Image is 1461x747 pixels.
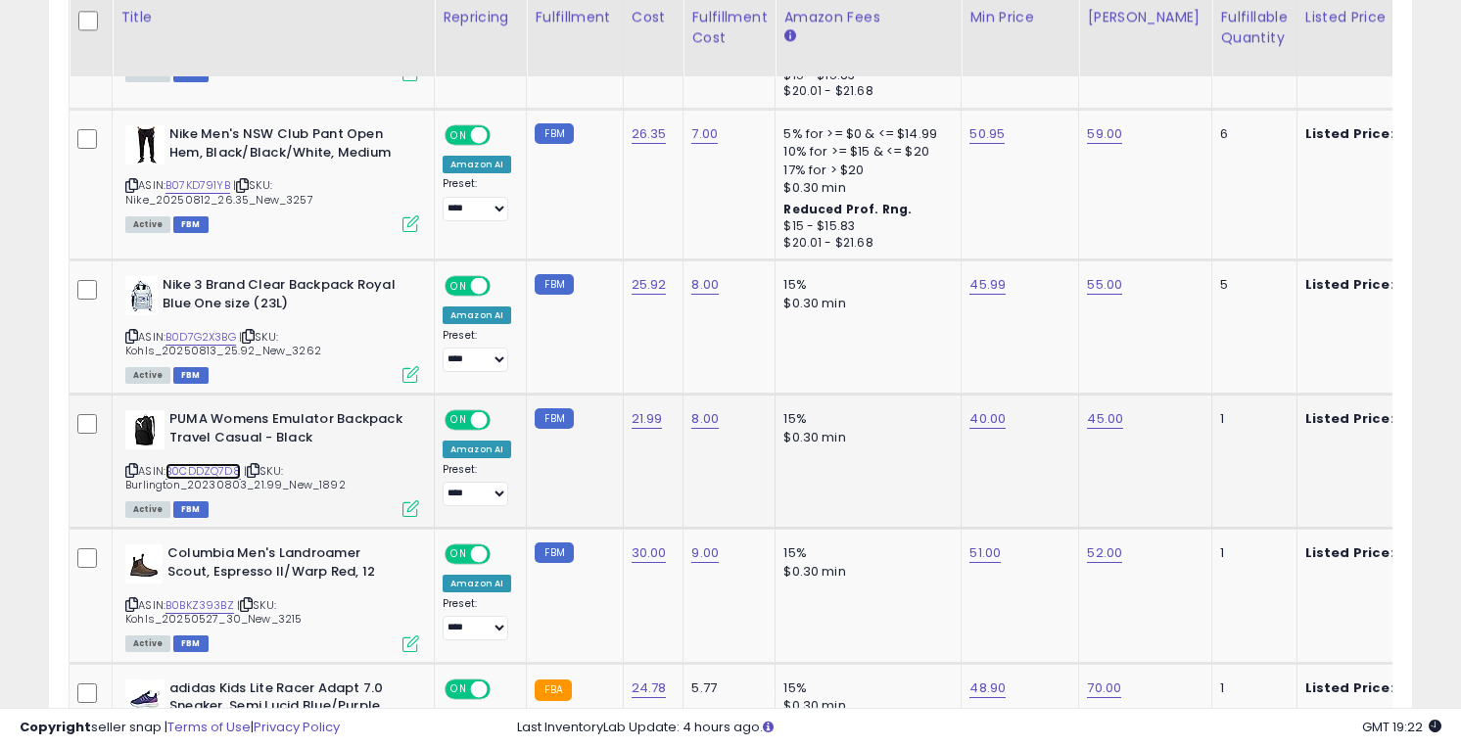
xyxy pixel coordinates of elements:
[1362,718,1441,736] span: 2025-09-11 19:22 GMT
[443,177,511,221] div: Preset:
[125,276,419,381] div: ASIN:
[488,546,519,563] span: OFF
[488,412,519,429] span: OFF
[535,679,571,701] small: FBA
[125,544,419,649] div: ASIN:
[447,278,471,295] span: ON
[447,127,471,144] span: ON
[783,143,946,161] div: 10% for >= $15 & <= $20
[169,125,407,166] b: Nike Men's NSW Club Pant Open Hem, Black/Black/White, Medium
[125,216,170,233] span: All listings currently available for purchase on Amazon
[783,429,946,446] div: $0.30 min
[783,544,946,562] div: 15%
[20,719,340,737] div: seller snap | |
[632,543,667,563] a: 30.00
[783,276,946,294] div: 15%
[783,563,946,581] div: $0.30 min
[1087,275,1122,295] a: 55.00
[1087,124,1122,144] a: 59.00
[443,463,511,507] div: Preset:
[1305,678,1394,697] b: Listed Price:
[632,275,667,295] a: 25.92
[163,276,401,317] b: Nike 3 Brand Clear Backpack Royal Blue One size (23L)
[535,408,573,429] small: FBM
[1087,7,1203,27] div: [PERSON_NAME]
[969,543,1001,563] a: 51.00
[969,409,1006,429] a: 40.00
[125,544,163,584] img: 312zJfIbQ5L._SL40_.jpg
[443,441,511,458] div: Amazon AI
[1220,544,1281,562] div: 1
[173,501,209,518] span: FBM
[969,678,1006,698] a: 48.90
[488,278,519,295] span: OFF
[1087,409,1123,429] a: 45.00
[173,635,209,652] span: FBM
[535,274,573,295] small: FBM
[783,679,946,697] div: 15%
[632,124,667,144] a: 26.35
[1220,7,1288,48] div: Fulfillable Quantity
[169,410,407,451] b: PUMA Womens Emulator Backpack Travel Casual - Black
[125,367,170,384] span: All listings currently available for purchase on Amazon
[691,543,719,563] a: 9.00
[443,156,511,173] div: Amazon AI
[1305,275,1394,294] b: Listed Price:
[165,177,230,194] a: B07KD791YB
[125,125,419,230] div: ASIN:
[535,123,573,144] small: FBM
[783,125,946,143] div: 5% for >= $0 & <= $14.99
[1087,543,1122,563] a: 52.00
[125,177,313,207] span: | SKU: Nike_20250812_26.35_New_3257
[783,27,795,45] small: Amazon Fees.
[535,7,614,27] div: Fulfillment
[783,201,912,217] b: Reduced Prof. Rng.
[632,7,676,27] div: Cost
[1305,409,1394,428] b: Listed Price:
[20,718,91,736] strong: Copyright
[783,410,946,428] div: 15%
[125,410,165,449] img: 31hOO2RkC4L._SL40_.jpg
[969,124,1005,144] a: 50.95
[443,575,511,592] div: Amazon AI
[254,718,340,736] a: Privacy Policy
[691,7,767,48] div: Fulfillment Cost
[125,410,419,515] div: ASIN:
[125,679,165,719] img: 31SQXK7tJaL._SL40_.jpg
[125,463,346,492] span: | SKU: Burlington_20230803_21.99_New_1892
[173,367,209,384] span: FBM
[632,678,667,698] a: 24.78
[691,124,718,144] a: 7.00
[125,597,302,627] span: | SKU: Kohls_20250527_30_New_3215
[443,597,511,641] div: Preset:
[447,546,471,563] span: ON
[783,179,946,197] div: $0.30 min
[125,329,321,358] span: | SKU: Kohls_20250813_25.92_New_3262
[447,412,471,429] span: ON
[1305,543,1394,562] b: Listed Price:
[165,597,234,614] a: B0BKZ393BZ
[783,295,946,312] div: $0.30 min
[443,7,518,27] div: Repricing
[691,275,719,295] a: 8.00
[1220,125,1281,143] div: 6
[969,275,1006,295] a: 45.99
[165,329,236,346] a: B0D7G2X3BG
[125,125,165,164] img: 315NEPU0fDL._SL40_.jpg
[783,162,946,179] div: 17% for > $20
[1220,679,1281,697] div: 1
[125,635,170,652] span: All listings currently available for purchase on Amazon
[443,306,511,324] div: Amazon AI
[783,235,946,252] div: $20.01 - $21.68
[1087,678,1121,698] a: 70.00
[173,216,209,233] span: FBM
[447,680,471,697] span: ON
[969,7,1070,27] div: Min Price
[691,679,760,697] div: 5.77
[783,83,946,100] div: $20.01 - $21.68
[120,7,426,27] div: Title
[691,409,719,429] a: 8.00
[488,127,519,144] span: OFF
[165,463,241,480] a: B0CDDZQ7D8
[1305,124,1394,143] b: Listed Price:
